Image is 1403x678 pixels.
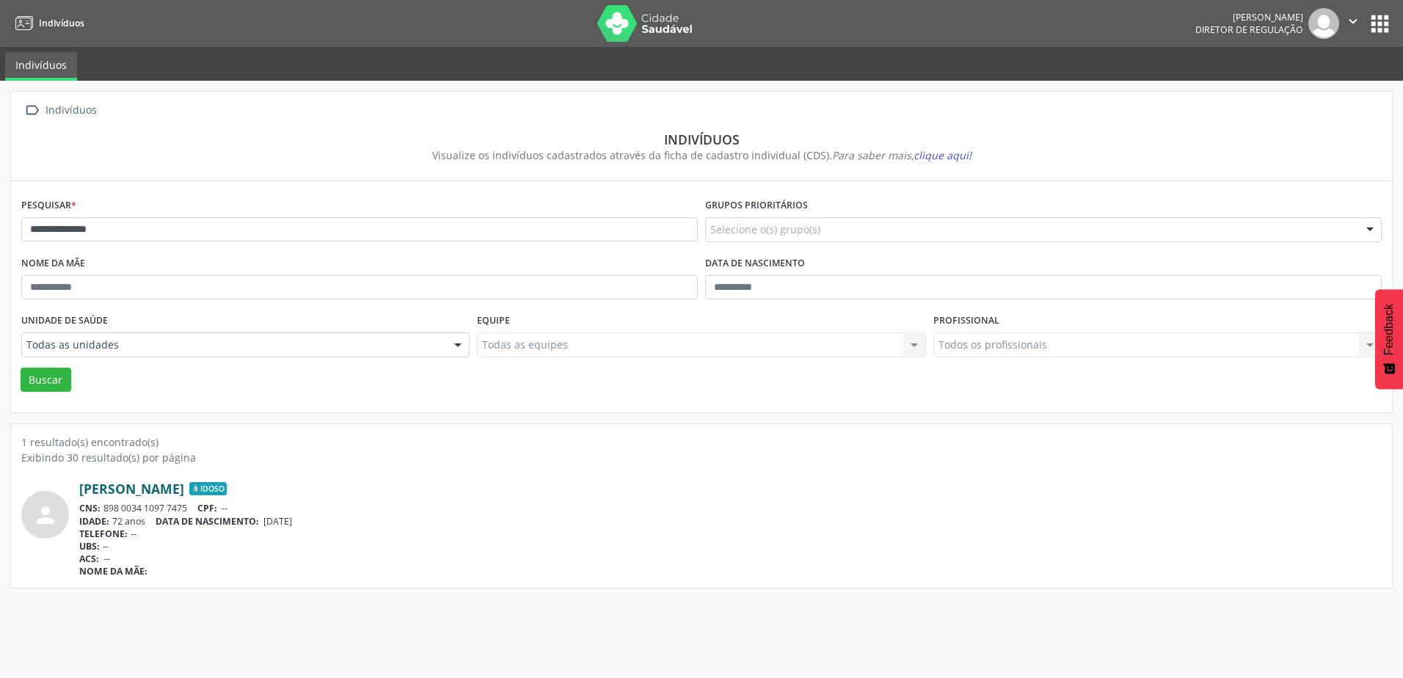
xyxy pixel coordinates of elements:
[21,368,71,393] button: Buscar
[43,100,99,121] div: Indivíduos
[705,252,805,275] label: Data de nascimento
[79,502,101,514] span: CNS:
[21,100,99,121] a:  Indivíduos
[477,310,510,332] label: Equipe
[26,338,440,352] span: Todas as unidades
[32,147,1371,163] div: Visualize os indivíduos cadastrados através da ficha de cadastro individual (CDS).
[1382,304,1396,355] span: Feedback
[79,540,1382,553] div: --
[79,481,184,497] a: [PERSON_NAME]
[21,310,108,332] label: Unidade de saúde
[197,502,217,514] span: CPF:
[710,222,820,237] span: Selecione o(s) grupo(s)
[156,515,259,528] span: DATA DE NASCIMENTO:
[1308,8,1339,39] img: img
[189,482,227,495] span: Idoso
[1339,8,1367,39] button: 
[21,100,43,121] i: 
[39,17,84,29] span: Indivíduos
[32,131,1371,147] div: Indivíduos
[21,450,1382,465] div: Exibindo 30 resultado(s) por página
[705,194,808,217] label: Grupos prioritários
[79,565,147,577] span: NOME DA MÃE:
[79,540,100,553] span: UBS:
[222,502,227,514] span: --
[832,148,972,162] i: Para saber mais,
[1367,11,1393,37] button: apps
[21,194,76,217] label: Pesquisar
[914,148,972,162] span: clique aqui!
[5,52,77,81] a: Indivíduos
[104,553,110,565] span: --
[1195,23,1303,36] span: Diretor de regulação
[32,502,59,528] i: person
[21,252,85,275] label: Nome da mãe
[10,11,84,35] a: Indivíduos
[933,310,999,332] label: Profissional
[1195,11,1303,23] div: [PERSON_NAME]
[79,528,1382,540] div: --
[79,528,128,540] span: TELEFONE:
[79,515,109,528] span: IDADE:
[79,515,1382,528] div: 72 anos
[1345,13,1361,29] i: 
[21,434,1382,450] div: 1 resultado(s) encontrado(s)
[79,502,1382,514] div: 898 0034 1097 7475
[263,515,292,528] span: [DATE]
[1375,289,1403,389] button: Feedback - Mostrar pesquisa
[79,553,99,565] span: ACS:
